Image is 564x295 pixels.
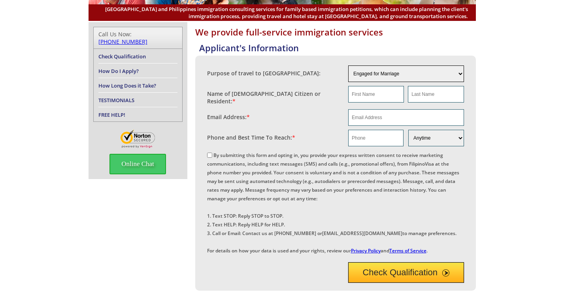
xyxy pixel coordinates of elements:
[207,69,321,77] label: Purpose of travel to [GEOGRAPHIC_DATA]:
[207,152,459,254] label: By submitting this form and opting in, you provide your express written consent to receive market...
[98,97,134,104] a: TESTIMONIALS
[408,86,464,103] input: Last Name
[389,247,426,254] a: Terms of Service
[98,82,156,89] a: How Long Does it Take?
[348,262,464,283] button: Check Qualification
[207,134,295,141] label: Phone and Best Time To Reach:
[207,90,341,105] label: Name of [DEMOGRAPHIC_DATA] Citizen or Resident:
[408,130,464,146] select: Phone and Best Reach Time are required.
[199,42,476,54] h4: Applicant's Information
[98,30,177,45] div: Call Us Now:
[98,38,147,45] a: [PHONE_NUMBER]
[348,130,404,146] input: Phone
[207,113,250,121] label: Email Address:
[348,86,404,103] input: First Name
[98,53,146,60] a: Check Qualification
[98,67,139,75] a: How Do I Apply?
[351,247,381,254] a: Privacy Policy
[195,26,476,38] h1: We provide full-service immigration services
[109,154,166,174] span: Online Chat
[96,6,468,20] span: [GEOGRAPHIC_DATA] and Philippines immigration consulting services for family based immigration pe...
[207,153,212,158] input: By submitting this form and opting in, you provide your express written consent to receive market...
[98,111,125,118] a: FREE HELP!
[348,109,464,126] input: Email Address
